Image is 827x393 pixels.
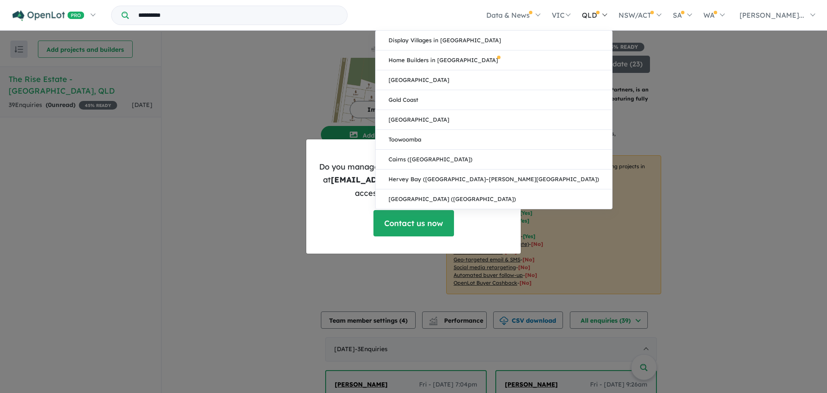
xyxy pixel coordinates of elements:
[131,6,345,25] input: Try estate name, suburb, builder or developer
[313,160,514,200] p: Do you manage any projects or builders? Email us at to gain access to your buyer enquiries.
[12,10,84,21] img: Openlot PRO Logo White
[376,70,612,90] a: [GEOGRAPHIC_DATA]
[376,189,612,209] a: [GEOGRAPHIC_DATA] ([GEOGRAPHIC_DATA])
[373,210,454,236] a: Contact us now
[376,150,612,170] a: Cairns ([GEOGRAPHIC_DATA])
[376,50,612,70] a: Home Builders in [GEOGRAPHIC_DATA]
[376,110,612,130] a: [GEOGRAPHIC_DATA]
[376,31,612,50] a: Display Villages in [GEOGRAPHIC_DATA]
[376,90,612,110] a: Gold Coast
[376,130,612,150] a: Toowoomba
[740,11,804,19] span: [PERSON_NAME]...
[331,175,478,185] b: [EMAIL_ADDRESS][DOMAIN_NAME]
[376,170,612,189] a: Hervey Bay ([GEOGRAPHIC_DATA]–[PERSON_NAME][GEOGRAPHIC_DATA])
